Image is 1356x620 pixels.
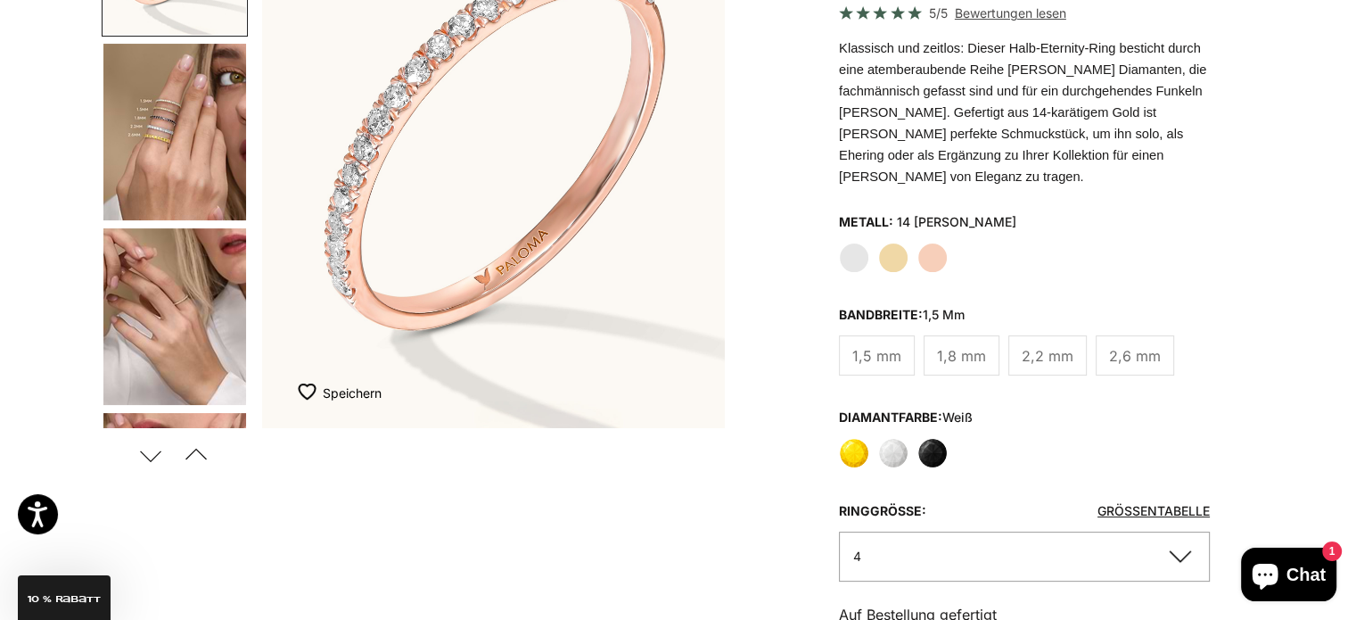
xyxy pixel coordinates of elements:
[298,383,323,401] img: Wunschliste
[103,228,246,405] img: #GelbGold #WeißGold #RoseGold
[102,411,248,591] button: Gehe zu Punkt 6
[102,42,248,222] button: Weiter zu Punkt 4
[839,532,1210,581] button: 4
[929,5,948,21] font: 5/5
[18,575,111,620] div: 10 % Rabatt
[839,409,942,425] font: Diamantfarbe:
[942,409,973,425] font: Weiß
[839,214,893,229] font: Metall:
[853,549,861,564] font: 4
[1097,503,1210,518] a: Größentabelle
[28,595,101,604] font: 10 % Rabatt
[323,385,382,401] font: Speichern
[298,375,382,410] button: Add to Wishlist
[1109,347,1161,365] font: 2,6 mm
[839,3,1210,23] a: 5/5 Bewertungen lesen
[102,227,248,407] button: Gehe zu Punkt 5
[839,307,923,322] font: Bandbreite:
[897,214,1016,229] font: 14 [PERSON_NAME]
[103,44,246,220] img: #GelbGold #WeißGold #RoseGold
[923,307,965,322] font: 1,5 mm
[103,413,246,590] img: #GelbGold #WeißGold #RoseGold
[852,347,901,365] font: 1,5 mm
[839,41,1206,184] font: Klassisch und zeitlos: Dieser Halb-Eternity-Ring besticht durch eine atemberaubende Reihe [PERSON...
[1022,347,1073,365] font: 2,2 mm
[937,347,986,365] font: 1,8 mm
[1236,548,1342,606] inbox-online-store-chat: Shopify Online-Shop-Chat
[839,503,926,518] font: Ringgröße:
[955,5,1066,21] font: Bewertungen lesen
